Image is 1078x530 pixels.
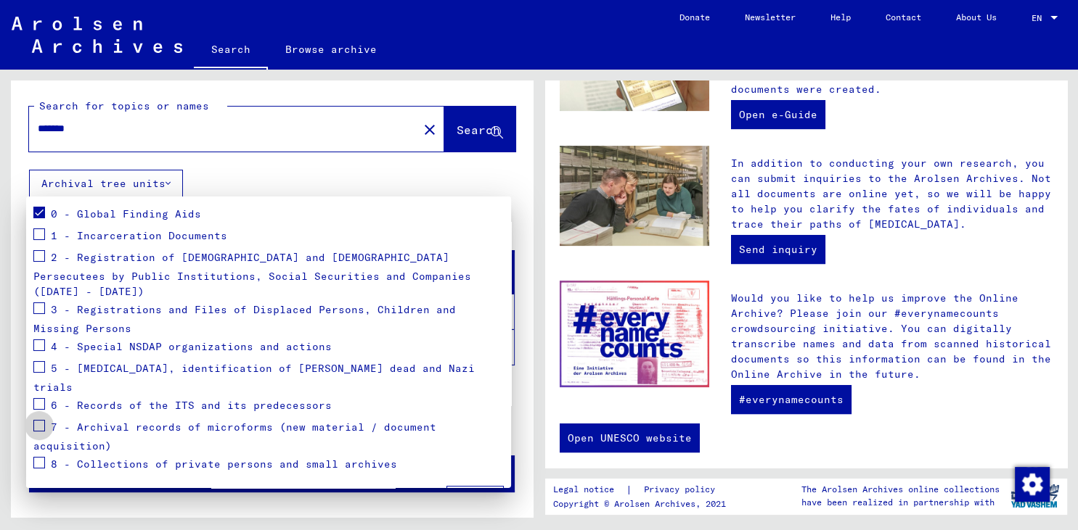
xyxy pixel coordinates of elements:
[51,207,201,220] span: 0 - Global Finding Aids
[51,229,227,242] span: 1 - Incarceration Documents
[33,251,471,299] span: 2 - Registration of [DEMOGRAPHIC_DATA] and [DEMOGRAPHIC_DATA] Persecutees by Public Institutions,...
[33,303,456,336] span: 3 - Registrations and Files of Displaced Persons, Children and Missing Persons
[51,457,397,471] span: 8 - Collections of private persons and small archives
[1014,466,1049,501] div: Zustimmung ändern
[51,399,332,412] span: 6 - Records of the ITS and its predecessors
[446,486,504,513] button: Apply
[33,362,475,394] span: 5 - [MEDICAL_DATA], identification of [PERSON_NAME] dead and Nazi trials
[385,487,441,513] button: Reset
[51,340,332,353] span: 4 - Special NSDAP organizations and actions
[1015,467,1050,502] img: Zustimmung ändern
[33,421,436,453] span: 7 - Archival records of microforms (new material / document acquisition)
